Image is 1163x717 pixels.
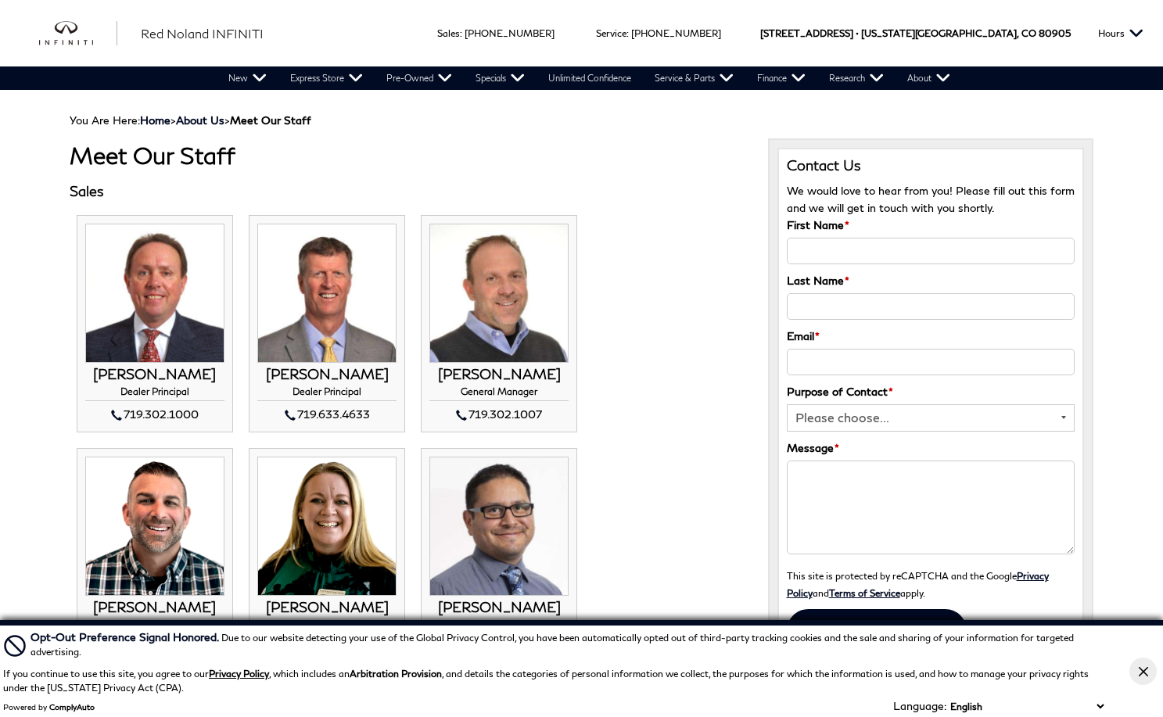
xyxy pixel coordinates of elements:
[465,27,555,39] a: [PHONE_NUMBER]
[460,27,462,39] span: :
[257,619,397,634] h4: Business Manager
[350,668,442,679] strong: Arbitration Provision
[31,629,1107,659] div: Due to our website detecting your use of the Global Privacy Control, you have been automatically ...
[429,600,569,615] h3: [PERSON_NAME]
[70,113,1093,127] div: Breadcrumbs
[217,66,278,90] a: New
[257,224,397,363] img: MIKE JORGENSEN
[896,66,962,90] a: About
[70,142,744,168] h1: Meet Our Staff
[140,113,171,127] a: Home
[3,702,95,712] div: Powered by
[85,619,224,634] h4: General Sales Manager
[230,113,311,127] strong: Meet Our Staff
[176,113,311,127] span: >
[760,27,1071,39] a: [STREET_ADDRESS] • [US_STATE][GEOGRAPHIC_DATA], CO 80905
[31,630,221,644] span: Opt-Out Preference Signal Honored .
[70,184,744,199] h3: Sales
[745,66,817,90] a: Finance
[596,27,626,39] span: Service
[829,587,900,598] a: Terms of Service
[429,457,569,596] img: JIMMIE ABEYTA
[85,224,224,363] img: THOM BUCKLEY
[141,26,264,41] span: Red Noland INFINITI
[209,668,269,679] a: Privacy Policy
[257,457,397,596] img: STEPHANIE DAVISON
[1129,658,1157,685] button: Close Button
[85,600,224,615] h3: [PERSON_NAME]
[787,217,849,234] label: First Name
[278,66,375,90] a: Express Store
[70,113,311,127] span: You Are Here:
[464,66,537,90] a: Specials
[437,27,460,39] span: Sales
[893,701,946,712] div: Language:
[49,702,95,712] a: ComplyAuto
[787,570,1049,598] a: Privacy Policy
[257,367,397,382] h3: [PERSON_NAME]
[631,27,721,39] a: [PHONE_NUMBER]
[787,272,849,289] label: Last Name
[429,224,569,363] img: JOHN ZUMBO
[787,184,1075,214] span: We would love to hear from you! Please fill out this form and we will get in touch with you shortly.
[429,405,569,424] div: 719.302.1007
[643,66,745,90] a: Service & Parts
[375,66,464,90] a: Pre-Owned
[141,24,264,43] a: Red Noland INFINITI
[429,619,569,634] h4: Sales Consultant
[817,66,896,90] a: Research
[257,600,397,615] h3: [PERSON_NAME]
[787,328,820,345] label: Email
[429,367,569,382] h3: [PERSON_NAME]
[429,386,569,401] h4: General Manager
[787,570,1049,598] small: This site is protected by reCAPTCHA and the Google and apply.
[537,66,643,90] a: Unlimited Confidence
[787,439,839,457] label: Message
[85,367,224,382] h3: [PERSON_NAME]
[39,21,117,46] img: INFINITI
[626,27,629,39] span: :
[3,668,1089,694] p: If you continue to use this site, you agree to our , which includes an , and details the categori...
[85,457,224,596] img: ROBERT WARNER
[946,699,1107,714] select: Language Select
[787,157,1075,174] h3: Contact Us
[257,386,397,401] h4: Dealer Principal
[39,21,117,46] a: infiniti
[85,386,224,401] h4: Dealer Principal
[85,405,224,424] div: 719.302.1000
[176,113,224,127] a: About Us
[787,383,893,400] label: Purpose of Contact
[140,113,311,127] span: >
[217,66,962,90] nav: Main Navigation
[787,609,967,652] input: Send your message
[257,405,397,424] div: 719.633.4633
